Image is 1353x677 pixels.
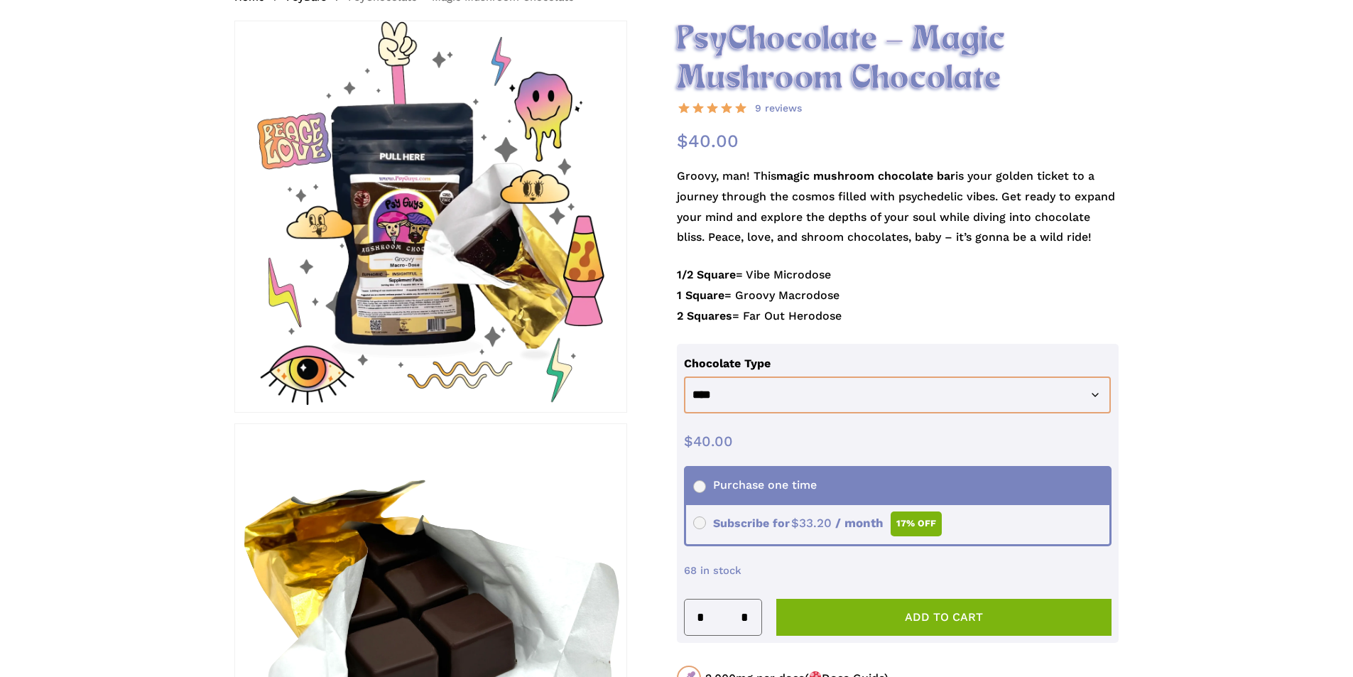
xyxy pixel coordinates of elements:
span: Purchase one time [693,478,817,492]
strong: 2 Squares [677,309,732,323]
span: $ [677,131,688,151]
span: / month [835,516,884,530]
bdi: 40.00 [677,131,739,151]
p: Groovy, man! This is your golden ticket to a journey through the cosmos filled with psychedelic v... [677,166,1119,265]
strong: 1/2 Square [677,268,736,281]
input: Product quantity [709,600,736,635]
p: 68 in stock [684,560,1112,592]
span: $ [684,433,693,450]
p: = Vibe Microdose = Groovy Macrodose = Far Out Herodose [677,265,1119,343]
span: $ [791,516,799,530]
button: Add to cart [776,599,1112,636]
strong: 1 Square [677,288,724,302]
strong: magic mushroom chocolate bar [776,169,955,183]
label: Chocolate Type [684,357,771,370]
span: 33.20 [791,516,832,530]
span: Subscribe for [693,516,942,530]
h2: PsyChocolate – Magic Mushroom Chocolate [677,21,1119,99]
bdi: 40.00 [684,433,733,450]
